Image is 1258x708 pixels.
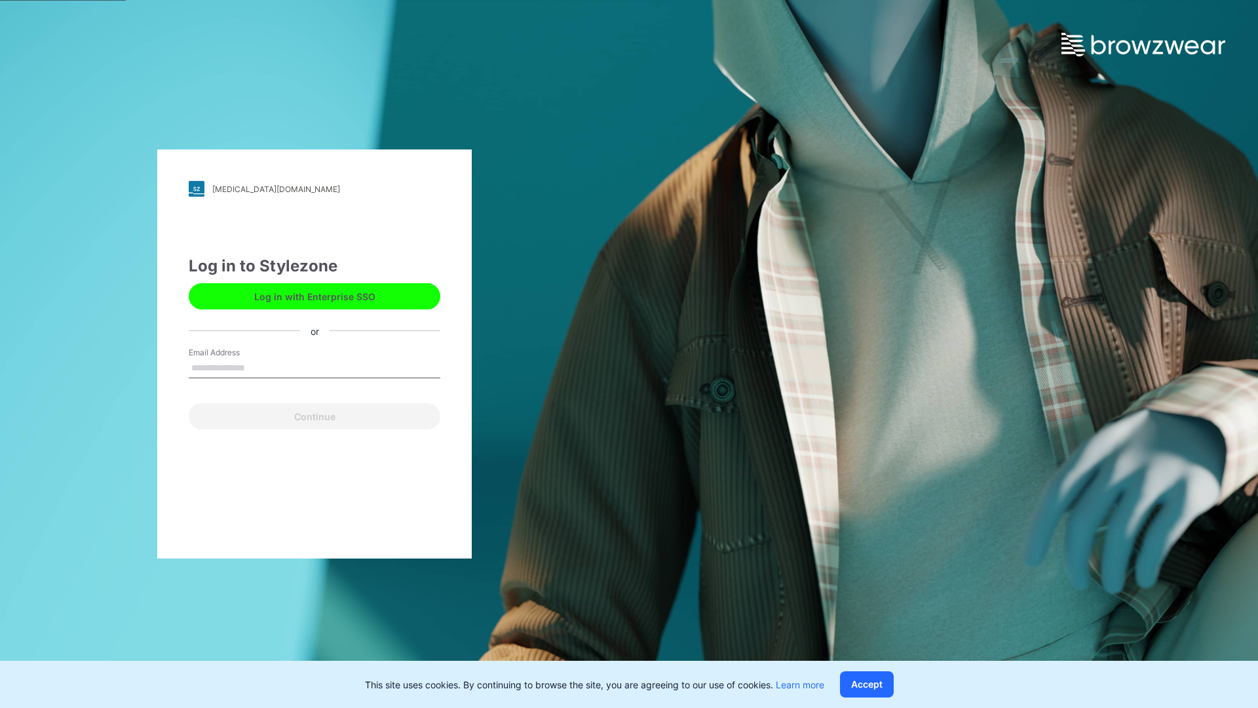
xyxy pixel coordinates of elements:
[300,324,330,338] div: or
[189,283,440,309] button: Log in with Enterprise SSO
[189,181,204,197] img: stylezone-logo.562084cfcfab977791bfbf7441f1a819.svg
[189,347,280,359] label: Email Address
[776,679,824,690] a: Learn more
[365,678,824,692] p: This site uses cookies. By continuing to browse the site, you are agreeing to our use of cookies.
[1061,33,1225,56] img: browzwear-logo.e42bd6dac1945053ebaf764b6aa21510.svg
[212,184,340,194] div: [MEDICAL_DATA][DOMAIN_NAME]
[189,254,440,278] div: Log in to Stylezone
[189,181,440,197] a: [MEDICAL_DATA][DOMAIN_NAME]
[840,671,894,698] button: Accept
